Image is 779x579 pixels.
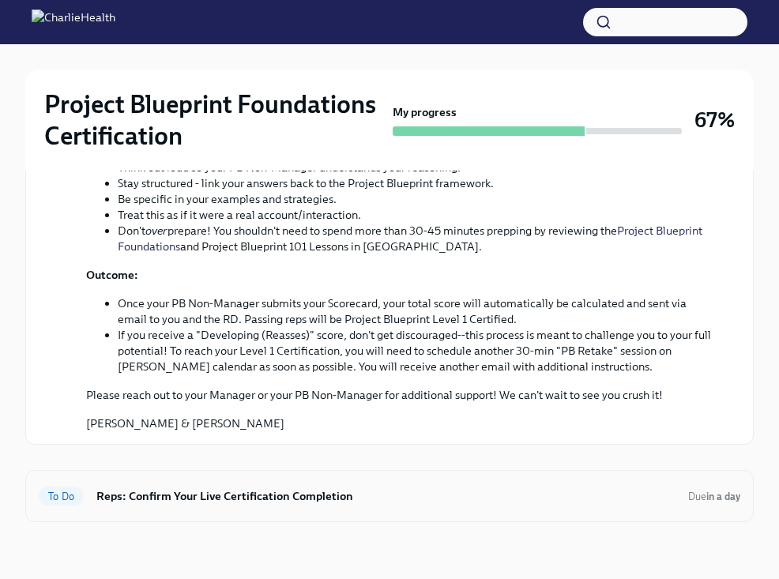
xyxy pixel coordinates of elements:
span: To Do [39,491,84,502]
span: October 2nd, 2025 12:00 [688,489,740,504]
li: Once your PB Non-Manager submits your Scorecard, your total score will automatically be calculate... [118,295,715,327]
li: If you receive a "Developing (Reasses)" score, don't get discouraged--this process is meant to ch... [118,327,715,374]
li: Stay structured - link your answers back to the Project Blueprint framework. [118,175,715,191]
h3: 67% [694,106,735,134]
h2: Project Blueprint Foundations Certification [44,88,386,152]
strong: My progress [393,104,457,120]
h6: Reps: Confirm Your Live Certification Completion [96,487,676,505]
li: Be specific in your examples and strategies. [118,191,715,207]
p: Please reach out to your Manager or your PB Non-Manager for additional support! We can't wait to ... [86,387,715,403]
strong: in a day [706,491,740,502]
strong: Outcome: [86,268,138,282]
li: Don't prepare! You shouldn't need to spend more than 30-45 minutes prepping by reviewing the and ... [118,223,715,254]
img: CharlieHealth [32,9,115,35]
p: [PERSON_NAME] & [PERSON_NAME] [86,415,715,431]
a: To DoReps: Confirm Your Live Certification CompletionDuein a day [39,483,740,509]
li: Treat this as if it were a real account/interaction. [118,207,715,223]
em: over [145,224,167,238]
span: Due [688,491,740,502]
